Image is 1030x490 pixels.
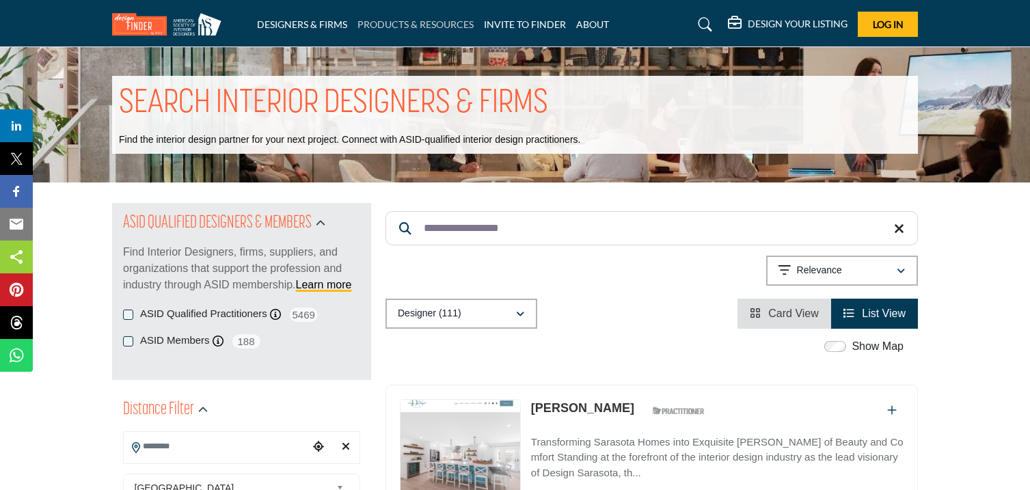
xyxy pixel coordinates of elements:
[831,299,918,329] li: List View
[123,398,194,422] h2: Distance Filter
[858,12,918,37] button: Log In
[124,433,308,460] input: Search Location
[140,333,210,349] label: ASID Members
[766,256,918,286] button: Relevance
[385,211,918,245] input: Search Keyword
[843,308,906,319] a: View List
[685,14,721,36] a: Search
[748,18,848,30] h5: DESIGN YOUR LISTING
[737,299,831,329] li: Card View
[531,435,904,481] p: Transforming Sarasota Homes into Exquisite [PERSON_NAME] of Beauty and Comfort Standing at the fo...
[852,338,904,355] label: Show Map
[231,333,262,350] span: 188
[257,18,347,30] a: DESIGNERS & FIRMS
[531,426,904,481] a: Transforming Sarasota Homes into Exquisite [PERSON_NAME] of Beauty and Comfort Standing at the fo...
[296,279,352,290] a: Learn more
[750,308,819,319] a: View Card
[123,211,312,236] h2: ASID QUALIFIED DESIGNERS & MEMBERS
[873,18,904,30] span: Log In
[862,308,906,319] span: List View
[385,299,537,329] button: Designer (111)
[288,306,319,323] span: 5469
[336,433,356,462] div: Clear search location
[119,133,580,147] p: Find the interior design partner for your next project. Connect with ASID-qualified interior desi...
[768,308,819,319] span: Card View
[531,399,634,418] p: Erin Blosser Allen
[357,18,474,30] a: PRODUCTS & RESOURCES
[140,306,267,322] label: ASID Qualified Practitioners
[484,18,566,30] a: INVITE TO FINDER
[123,336,133,346] input: ASID Members checkbox
[123,310,133,320] input: ASID Qualified Practitioners checkbox
[398,307,461,321] p: Designer (111)
[797,264,842,277] p: Relevance
[112,13,228,36] img: Site Logo
[531,401,634,415] a: [PERSON_NAME]
[887,405,897,416] a: Add To List
[576,18,609,30] a: ABOUT
[119,83,548,125] h1: SEARCH INTERIOR DESIGNERS & FIRMS
[728,16,848,33] div: DESIGN YOUR LISTING
[123,244,360,293] p: Find Interior Designers, firms, suppliers, and organizations that support the profession and indu...
[647,403,709,420] img: ASID Qualified Practitioners Badge Icon
[308,433,329,462] div: Choose your current location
